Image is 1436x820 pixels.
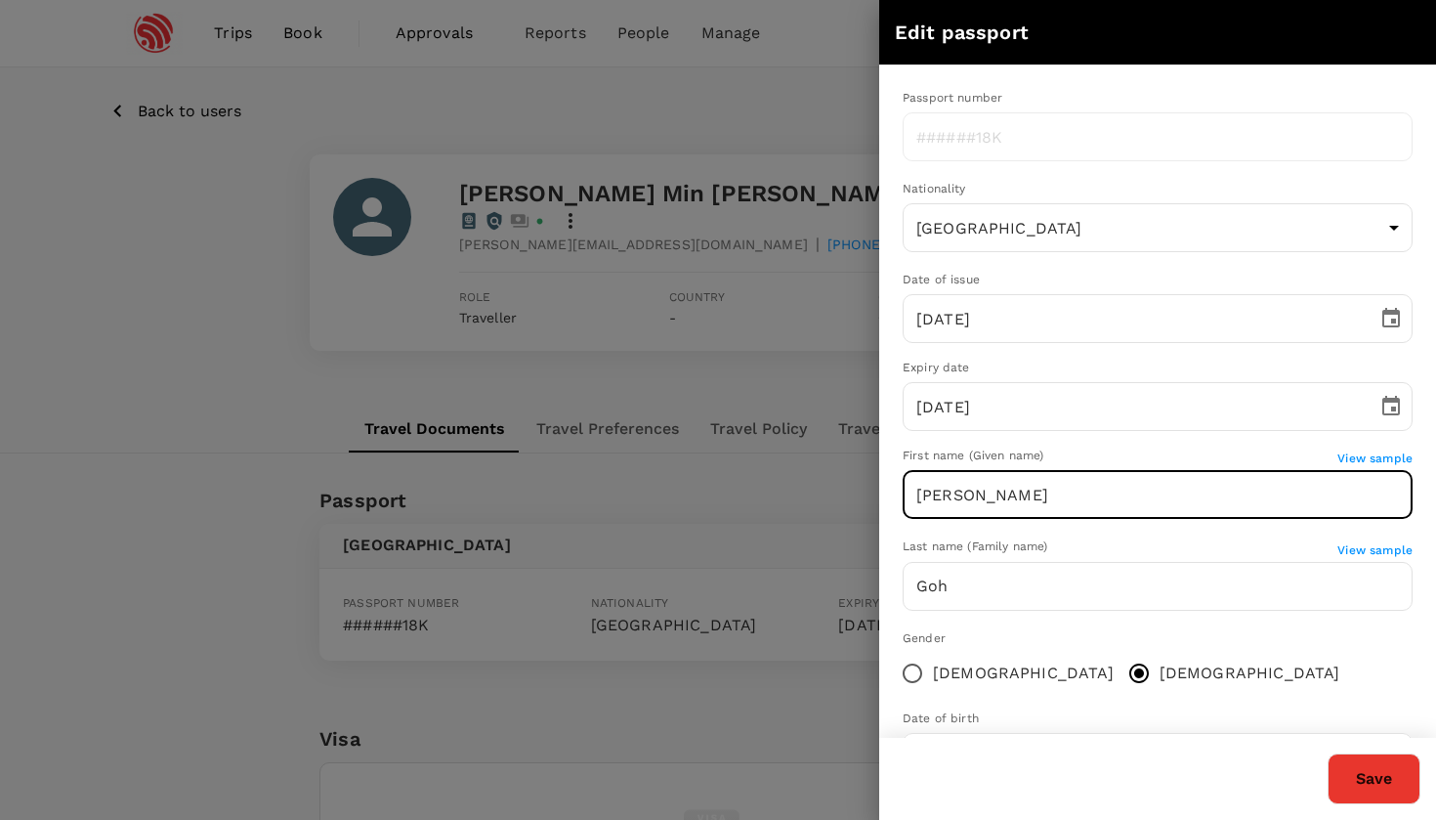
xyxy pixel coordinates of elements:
span: [DEMOGRAPHIC_DATA] [933,662,1114,685]
button: Choose date, selected date is Jun 27, 2034 [1372,387,1411,426]
div: Date of issue [903,271,1413,290]
h6: Edit passport [895,17,1387,48]
span: View sample [1337,452,1413,465]
button: close [1387,16,1420,49]
div: Expiry date [903,359,1413,378]
div: Last name (Family name) [903,538,1337,557]
div: First name (Given name) [903,447,1337,466]
input: DD/MM/YYYY [903,294,1364,343]
input: DD/MM/YYYY [903,382,1364,431]
button: Choose date, selected date is Apr 4, 1999 [1372,738,1411,777]
input: ######18K [903,112,1413,161]
input: DD/MM/YYYY [903,733,1364,782]
div: Nationality [903,180,1413,199]
div: Gender [903,629,1413,649]
span: View sample [1337,543,1413,557]
span: [DEMOGRAPHIC_DATA] [1160,662,1340,685]
button: Save [1328,754,1420,804]
div: Date of birth [903,710,1413,729]
div: [GEOGRAPHIC_DATA] [903,203,1413,252]
button: Choose date, selected date is Jun 27, 2024 [1372,299,1411,338]
div: Passport number [903,89,1413,108]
